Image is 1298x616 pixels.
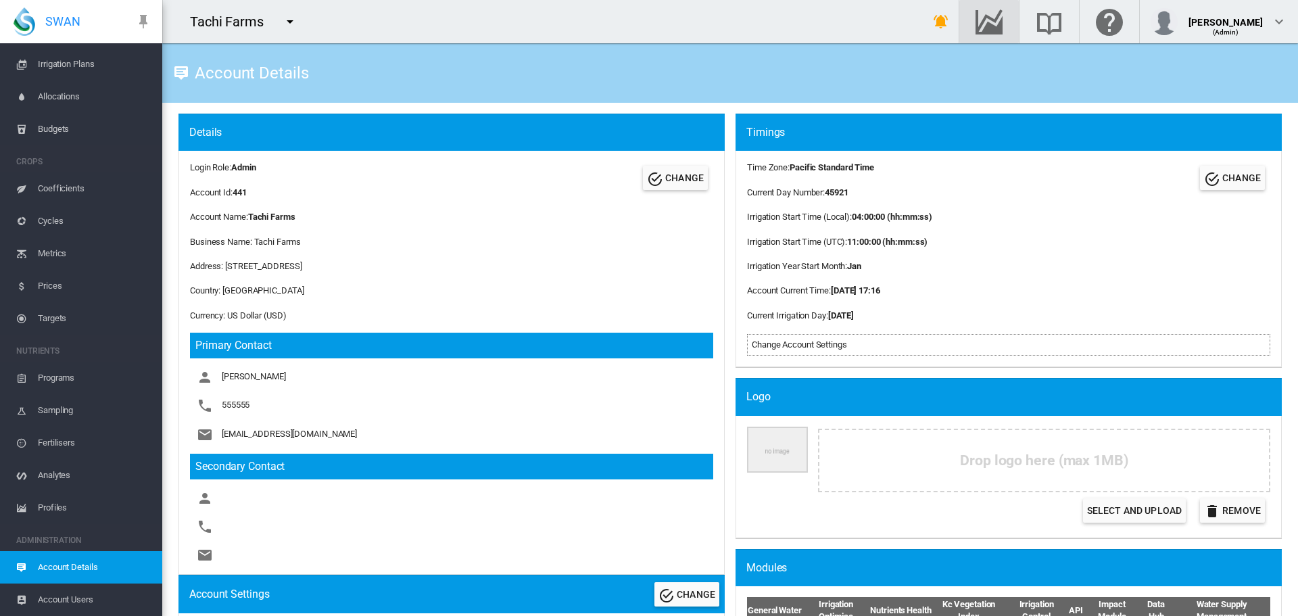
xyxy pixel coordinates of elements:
[282,14,298,30] md-icon: icon-menu-down
[38,48,151,80] span: Irrigation Plans
[248,212,295,222] b: Tachi Farms
[197,427,213,443] md-icon: icon-email
[16,529,151,551] span: ADMINISTRATION
[38,237,151,270] span: Metrics
[231,162,256,172] b: Admin
[1151,8,1178,35] img: profile.jpg
[747,237,845,247] span: Irrigation Start Time (UTC)
[197,490,213,506] md-icon: icon-account
[746,561,1282,575] div: Modules
[190,454,713,479] h3: Secondary Contact
[222,400,249,410] span: 555555
[747,260,932,273] div: :
[38,492,151,524] span: Profiles
[1204,171,1220,187] md-icon: icon-check-circle
[747,285,829,295] span: Account Current Time
[747,427,808,473] img: Company Logo
[818,429,1270,492] div: Drop logo here (max 1MB)
[38,270,151,302] span: Prices
[825,187,848,197] b: 45921
[973,14,1005,30] md-icon: Go to the Data Hub
[45,13,80,30] span: SWAN
[38,551,151,584] span: Account Details
[38,172,151,205] span: Coefficients
[197,398,213,414] md-icon: icon-phone
[747,310,932,322] div: :
[16,151,151,172] span: CROPS
[747,211,932,223] div: :
[190,333,713,358] h3: Primary Contact
[16,340,151,362] span: NUTRIENTS
[677,589,715,600] span: CHANGE
[135,14,151,30] md-icon: icon-pin
[643,166,708,190] button: Change Account Details
[189,125,725,140] div: Details
[828,310,854,321] b: [DATE]
[747,212,850,222] span: Irrigation Start Time (Local)
[38,113,151,145] span: Budgets
[190,260,713,273] div: Address: [STREET_ADDRESS]
[746,125,1282,140] div: Timings
[1204,503,1220,519] md-icon: icon-delete
[190,12,276,31] div: Tachi Farms
[1188,10,1263,24] div: [PERSON_NAME]
[1222,505,1261,516] span: Remove
[831,285,880,295] b: [DATE] 17:16
[933,14,949,30] md-icon: icon-bell-ring
[38,80,151,113] span: Allocations
[190,211,713,223] div: Account Name:
[189,68,309,78] div: Account Details
[222,372,286,382] span: [PERSON_NAME]
[189,587,269,602] div: Account Settings
[38,205,151,237] span: Cycles
[747,285,932,297] div: :
[747,261,845,271] span: Irrigation Year Start Month
[38,394,151,427] span: Sampling
[190,187,256,199] div: Account Id:
[658,588,675,604] md-icon: icon-check-circle
[38,427,151,459] span: Fertilisers
[1093,14,1126,30] md-icon: Click here for help
[747,187,932,199] div: :
[38,302,151,335] span: Targets
[747,310,826,321] span: Current Irrigation Day
[190,236,713,248] div: Business Name: Tachi Farms
[197,519,213,535] md-icon: icon-phone
[665,172,704,183] span: CHANGE
[847,261,861,271] b: Jan
[190,310,713,322] div: Currency: US Dollar (USD)
[222,429,357,439] span: [EMAIL_ADDRESS][DOMAIN_NAME]
[277,8,304,35] button: icon-menu-down
[747,162,788,172] span: Time Zone
[38,362,151,394] span: Programs
[747,236,932,248] div: :
[197,369,213,385] md-icon: icon-account
[38,584,151,616] span: Account Users
[654,582,719,607] button: Change Account Settings
[747,162,932,174] div: :
[1222,172,1261,183] span: CHANGE
[1271,14,1287,30] md-icon: icon-chevron-down
[852,212,932,222] b: 04:00:00 (hh:mm:ss)
[752,339,1266,351] div: Change Account Settings
[647,171,663,187] md-icon: icon-check-circle
[1213,28,1239,36] span: (Admin)
[14,7,35,36] img: SWAN-Landscape-Logo-Colour-drop.png
[197,547,213,563] md-icon: icon-email
[790,162,874,172] b: Pacific Standard Time
[847,237,928,247] b: 11:00:00 (hh:mm:ss)
[1033,14,1065,30] md-icon: Search the knowledge base
[1083,498,1186,523] label: Select and Upload
[1200,166,1265,190] button: Change Account Timings
[38,459,151,492] span: Analytes
[190,162,256,174] div: Login Role:
[747,187,823,197] span: Current Day Number
[190,285,713,297] div: Country: [GEOGRAPHIC_DATA]
[928,8,955,35] button: icon-bell-ring
[173,65,189,81] md-icon: icon-tooltip-text
[746,389,1282,404] div: Logo
[233,187,247,197] b: 441
[1200,498,1265,523] button: icon-delete Remove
